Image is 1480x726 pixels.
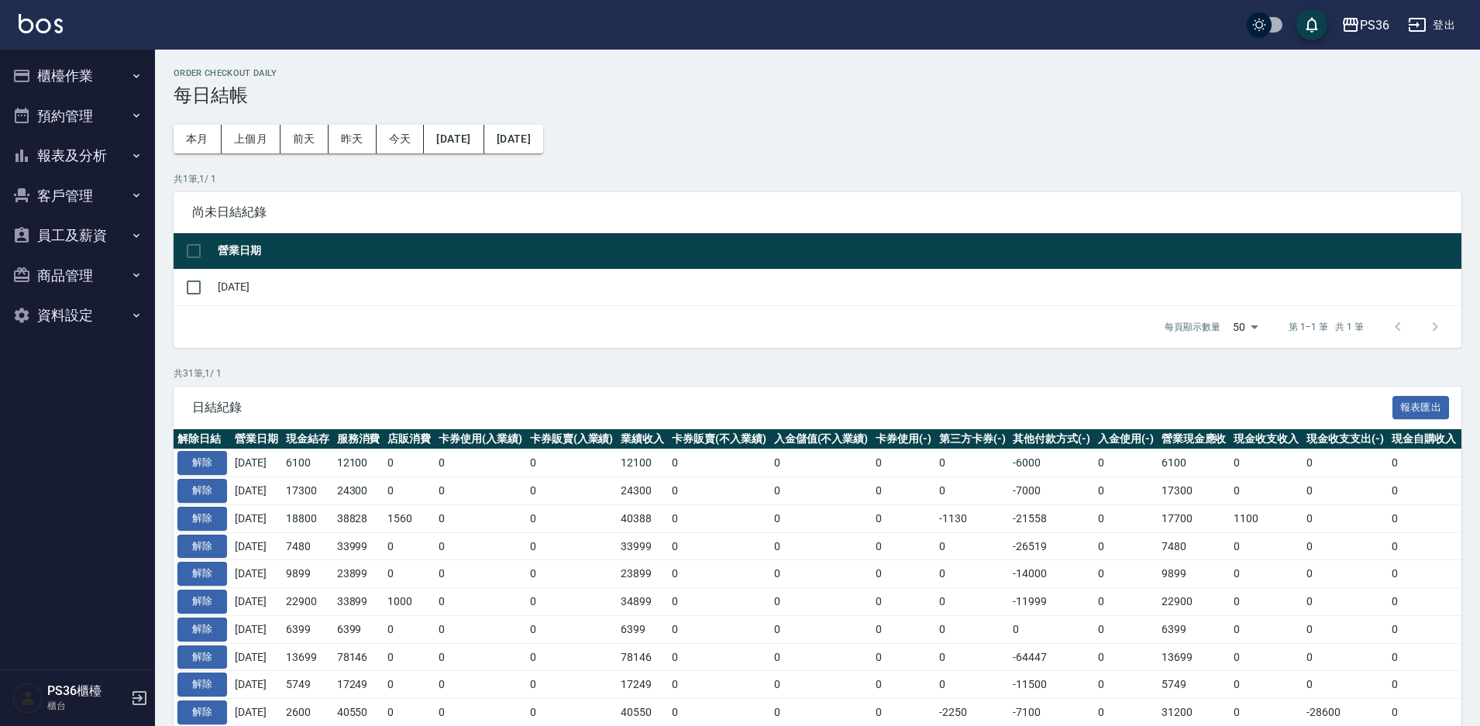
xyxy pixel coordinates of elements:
th: 店販消費 [384,429,435,449]
button: 預約管理 [6,96,149,136]
td: 0 [1230,449,1303,477]
td: [DATE] [231,671,282,699]
td: 0 [1230,615,1303,643]
td: 38828 [333,504,384,532]
td: -14000 [1009,560,1094,588]
button: 資料設定 [6,295,149,335]
button: 解除 [177,562,227,586]
td: 0 [1094,671,1158,699]
td: 23899 [617,560,668,588]
td: 12100 [333,449,384,477]
button: save [1296,9,1327,40]
td: 0 [668,477,770,505]
td: 0 [435,532,526,560]
td: 0 [1303,449,1388,477]
td: 0 [1388,504,1461,532]
td: 18800 [282,504,333,532]
td: 0 [872,643,935,671]
td: 0 [384,643,435,671]
button: 解除 [177,479,227,503]
td: 78146 [333,643,384,671]
td: [DATE] [231,643,282,671]
td: -11999 [1009,588,1094,616]
td: 0 [1094,588,1158,616]
a: 報表匯出 [1392,399,1450,414]
td: 17300 [1158,477,1230,505]
td: 78146 [617,643,668,671]
td: 0 [872,449,935,477]
td: [DATE] [231,532,282,560]
td: 0 [1388,643,1461,671]
td: [DATE] [231,449,282,477]
td: 0 [384,449,435,477]
td: 0 [935,532,1010,560]
button: PS36 [1335,9,1396,41]
td: 6399 [1158,615,1230,643]
td: 0 [935,477,1010,505]
td: 0 [435,643,526,671]
td: 1000 [384,588,435,616]
td: 0 [668,504,770,532]
td: 33999 [333,532,384,560]
img: Logo [19,14,63,33]
td: 0 [435,449,526,477]
th: 服務消費 [333,429,384,449]
button: 櫃檯作業 [6,56,149,96]
td: 0 [1303,588,1388,616]
td: 0 [770,504,873,532]
td: 0 [435,615,526,643]
button: 解除 [177,451,227,475]
td: 13699 [1158,643,1230,671]
td: 0 [384,477,435,505]
button: [DATE] [424,125,484,153]
td: 9899 [1158,560,1230,588]
td: 40388 [617,504,668,532]
th: 第三方卡券(-) [935,429,1010,449]
td: [DATE] [231,615,282,643]
td: 0 [770,449,873,477]
td: 24300 [333,477,384,505]
td: 0 [384,532,435,560]
td: [DATE] [231,504,282,532]
td: 0 [526,532,618,560]
th: 其他付款方式(-) [1009,429,1094,449]
td: 0 [1094,477,1158,505]
img: Person [12,683,43,714]
td: 0 [1094,532,1158,560]
td: 0 [1303,532,1388,560]
button: 昨天 [329,125,377,153]
td: 0 [1303,477,1388,505]
td: 0 [668,615,770,643]
td: 0 [1230,671,1303,699]
th: 業績收入 [617,429,668,449]
td: 0 [1388,477,1461,505]
td: 0 [1094,504,1158,532]
td: 0 [1230,477,1303,505]
td: 0 [384,560,435,588]
td: 0 [435,671,526,699]
td: 0 [770,671,873,699]
td: 0 [668,588,770,616]
td: 0 [1303,504,1388,532]
td: 0 [770,560,873,588]
td: 34899 [617,588,668,616]
h5: PS36櫃檯 [47,683,126,699]
button: 解除 [177,645,227,669]
button: 報表匯出 [1392,396,1450,420]
button: 員工及薪資 [6,215,149,256]
span: 日結紀錄 [192,400,1392,415]
th: 現金自購收入 [1388,429,1461,449]
td: -11500 [1009,671,1094,699]
td: 0 [935,449,1010,477]
td: 0 [1009,615,1094,643]
td: 1100 [1230,504,1303,532]
td: 0 [384,615,435,643]
td: 24300 [617,477,668,505]
td: 17249 [333,671,384,699]
td: 0 [1303,615,1388,643]
th: 營業日期 [214,233,1461,270]
button: 解除 [177,700,227,724]
button: 解除 [177,507,227,531]
td: 0 [435,504,526,532]
button: 今天 [377,125,425,153]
